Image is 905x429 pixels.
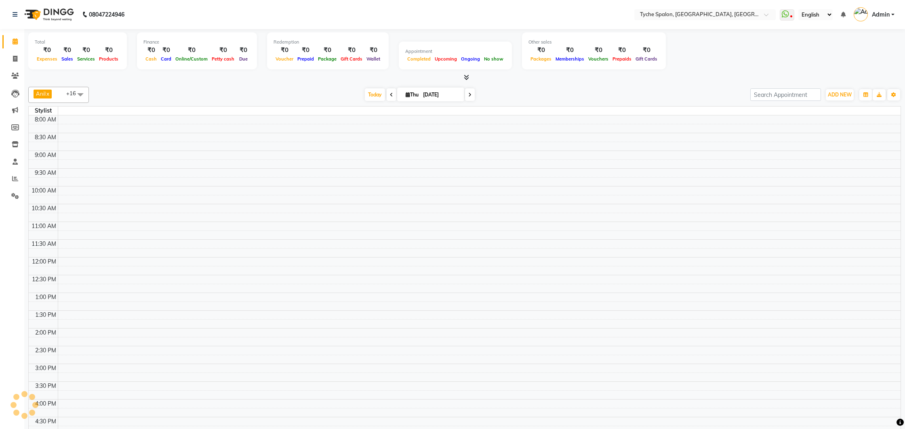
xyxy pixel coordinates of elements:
div: 9:30 AM [33,169,58,177]
div: 4:00 PM [34,400,58,408]
div: Stylist [29,107,58,115]
div: Total [35,39,120,46]
span: Expenses [35,56,59,62]
div: 3:00 PM [34,364,58,372]
span: Today [365,88,385,101]
span: Services [75,56,97,62]
span: Sales [59,56,75,62]
div: ₹0 [528,46,554,55]
span: Gift Cards [633,56,659,62]
span: +16 [66,90,82,96]
div: ₹0 [586,46,610,55]
div: Finance [143,39,250,46]
span: Products [97,56,120,62]
img: logo [21,3,76,26]
a: x [46,90,49,97]
div: ₹0 [173,46,210,55]
span: Wallet [364,56,382,62]
div: ₹0 [59,46,75,55]
span: Upcoming [433,56,459,62]
div: 1:00 PM [34,293,58,301]
input: 2025-09-04 [421,89,461,101]
span: Card [159,56,173,62]
button: ADD NEW [826,89,854,100]
div: Redemption [274,39,382,46]
div: 2:00 PM [34,329,58,337]
input: Search Appointment [750,88,821,101]
div: 2:30 PM [34,346,58,355]
div: ₹0 [274,46,295,55]
div: ₹0 [35,46,59,55]
span: Voucher [274,56,295,62]
div: ₹0 [75,46,97,55]
span: Package [316,56,339,62]
div: 10:30 AM [30,204,58,213]
div: 10:00 AM [30,186,58,195]
span: Due [237,56,250,62]
div: Other sales [528,39,659,46]
div: ₹0 [610,46,633,55]
span: ADD NEW [828,92,852,98]
span: Anil [36,90,46,97]
div: 11:30 AM [30,240,58,248]
div: Appointment [405,48,505,55]
span: Completed [405,56,433,62]
div: 1:30 PM [34,311,58,319]
div: 3:30 PM [34,382,58,390]
div: ₹0 [316,46,339,55]
span: Vouchers [586,56,610,62]
span: Online/Custom [173,56,210,62]
span: Admin [872,10,890,19]
span: Petty cash [210,56,236,62]
div: 11:00 AM [30,222,58,230]
div: ₹0 [554,46,586,55]
div: ₹0 [295,46,316,55]
div: ₹0 [364,46,382,55]
div: ₹0 [97,46,120,55]
div: ₹0 [633,46,659,55]
span: Memberships [554,56,586,62]
div: 4:30 PM [34,417,58,426]
span: Gift Cards [339,56,364,62]
div: 8:00 AM [33,115,58,124]
div: ₹0 [159,46,173,55]
b: 08047224946 [89,3,124,26]
div: 8:30 AM [33,133,58,142]
div: ₹0 [143,46,159,55]
span: Ongoing [459,56,482,62]
div: ₹0 [236,46,250,55]
div: 12:30 PM [30,275,58,284]
span: No show [482,56,505,62]
div: 9:00 AM [33,151,58,159]
span: Prepaids [610,56,633,62]
span: Packages [528,56,554,62]
img: Admin [854,7,868,21]
div: ₹0 [210,46,236,55]
span: Cash [143,56,159,62]
div: ₹0 [339,46,364,55]
div: 12:00 PM [30,257,58,266]
span: Thu [404,92,421,98]
span: Prepaid [295,56,316,62]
